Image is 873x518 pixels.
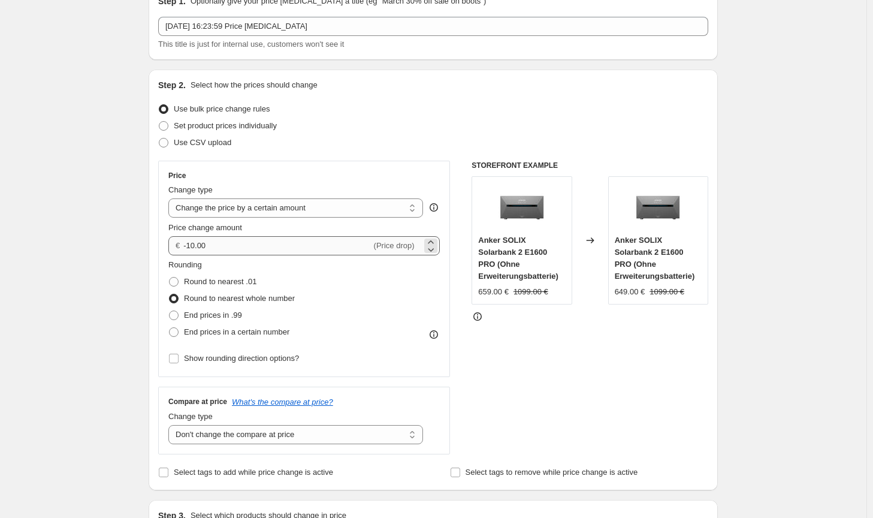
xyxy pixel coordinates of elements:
[191,79,318,91] p: Select how the prices should change
[184,277,256,286] span: Round to nearest .01
[478,236,558,281] span: Anker SOLIX Solarbank 2 E1600 PRO (Ohne Erweiterungsbatterie)
[184,327,289,336] span: End prices in a certain number
[183,236,371,255] input: -10.00
[174,104,270,113] span: Use bulk price change rules
[466,468,638,477] span: Select tags to remove while price change is active
[634,183,682,231] img: anker-speicher-solix-pro_80x.webp
[168,260,202,269] span: Rounding
[174,468,333,477] span: Select tags to add while price change is active
[498,183,546,231] img: anker-speicher-solix-pro_80x.webp
[184,311,242,320] span: End prices in .99
[168,397,227,406] h3: Compare at price
[513,286,548,298] strike: 1099.00 €
[174,138,231,147] span: Use CSV upload
[374,241,415,250] span: (Price drop)
[615,286,645,298] div: 649.00 €
[428,201,440,213] div: help
[615,236,695,281] span: Anker SOLIX Solarbank 2 E1600 PRO (Ohne Erweiterungsbatterie)
[158,17,708,36] input: 30% off holiday sale
[184,354,299,363] span: Show rounding direction options?
[168,171,186,180] h3: Price
[184,294,295,303] span: Round to nearest whole number
[650,286,684,298] strike: 1099.00 €
[158,40,344,49] span: This title is just for internal use, customers won't see it
[232,397,333,406] button: What's the compare at price?
[168,223,242,232] span: Price change amount
[472,161,708,170] h6: STOREFRONT EXAMPLE
[168,185,213,194] span: Change type
[168,412,213,421] span: Change type
[176,241,180,250] span: €
[158,79,186,91] h2: Step 2.
[174,121,277,130] span: Set product prices individually
[478,286,509,298] div: 659.00 €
